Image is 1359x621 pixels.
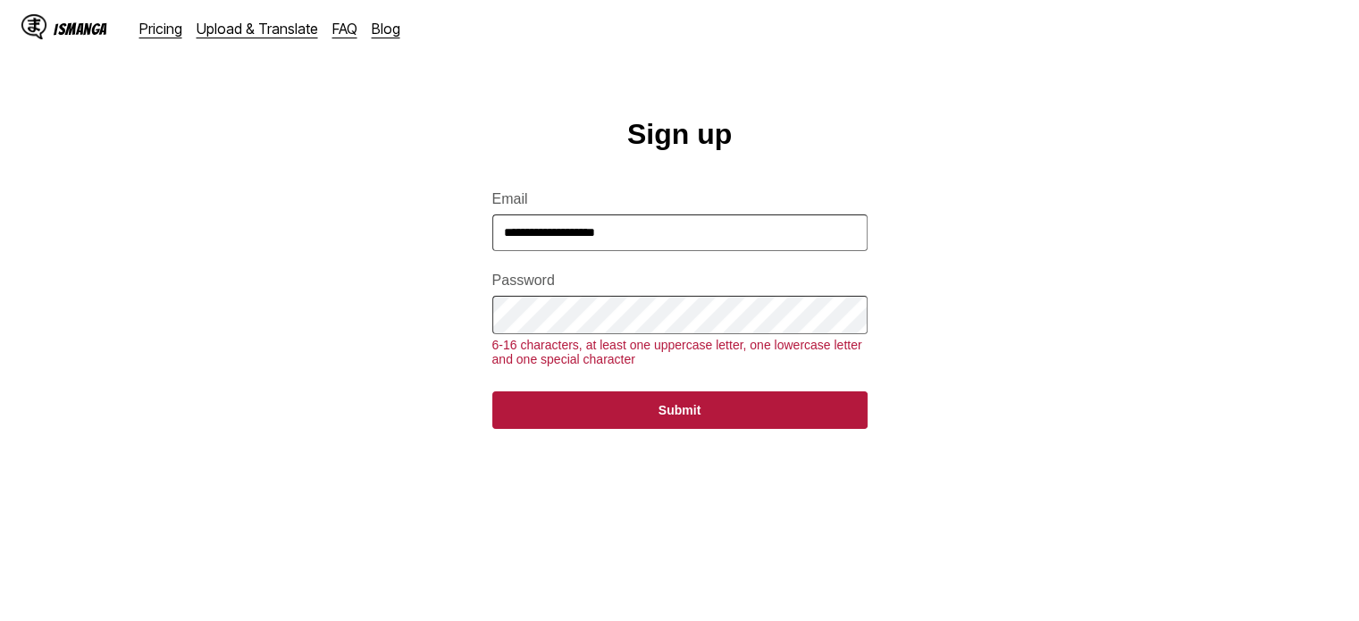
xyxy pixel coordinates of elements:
button: Submit [492,391,868,429]
label: Password [492,273,868,289]
a: Upload & Translate [197,20,318,38]
a: Pricing [139,20,182,38]
img: IsManga Logo [21,14,46,39]
a: Blog [372,20,400,38]
a: FAQ [332,20,357,38]
a: IsManga LogoIsManga [21,14,139,43]
h1: Sign up [627,118,732,151]
div: IsManga [54,21,107,38]
div: 6-16 characters, at least one uppercase letter, one lowercase letter and one special character [492,338,868,366]
label: Email [492,191,868,207]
